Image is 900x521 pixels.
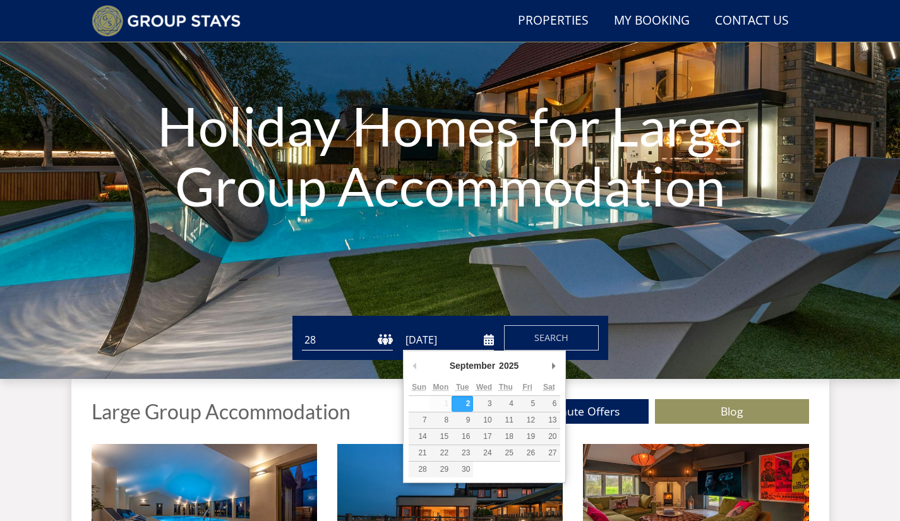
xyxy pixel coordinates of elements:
[710,7,794,35] a: Contact Us
[609,7,695,35] a: My Booking
[534,332,568,344] span: Search
[538,429,560,445] button: 20
[430,445,452,461] button: 22
[430,462,452,477] button: 29
[499,383,513,392] abbr: Thursday
[452,412,473,428] button: 9
[92,5,241,37] img: Group Stays
[409,356,421,375] button: Previous Month
[92,400,351,422] h1: Large Group Accommodation
[548,356,560,375] button: Next Month
[538,445,560,461] button: 27
[517,429,538,445] button: 19
[430,412,452,428] button: 8
[456,383,469,392] abbr: Tuesday
[409,462,430,477] button: 28
[430,429,452,445] button: 15
[655,399,809,424] a: Blog
[495,396,517,412] button: 4
[412,383,426,392] abbr: Sunday
[504,325,599,350] button: Search
[495,429,517,445] button: 18
[476,383,492,392] abbr: Wednesday
[495,445,517,461] button: 25
[522,383,532,392] abbr: Friday
[409,412,430,428] button: 7
[473,429,495,445] button: 17
[517,412,538,428] button: 12
[497,356,520,375] div: 2025
[452,462,473,477] button: 30
[538,412,560,428] button: 13
[433,383,449,392] abbr: Monday
[473,396,495,412] button: 3
[409,445,430,461] button: 21
[517,445,538,461] button: 26
[448,356,497,375] div: September
[409,429,430,445] button: 14
[403,330,494,350] input: Arrival Date
[495,399,649,424] a: Last Minute Offers
[513,7,594,35] a: Properties
[135,71,765,240] h1: Holiday Homes for Large Group Accommodation
[452,429,473,445] button: 16
[473,412,495,428] button: 10
[473,445,495,461] button: 24
[517,396,538,412] button: 5
[452,396,473,412] button: 2
[452,445,473,461] button: 23
[495,412,517,428] button: 11
[543,383,555,392] abbr: Saturday
[538,396,560,412] button: 6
